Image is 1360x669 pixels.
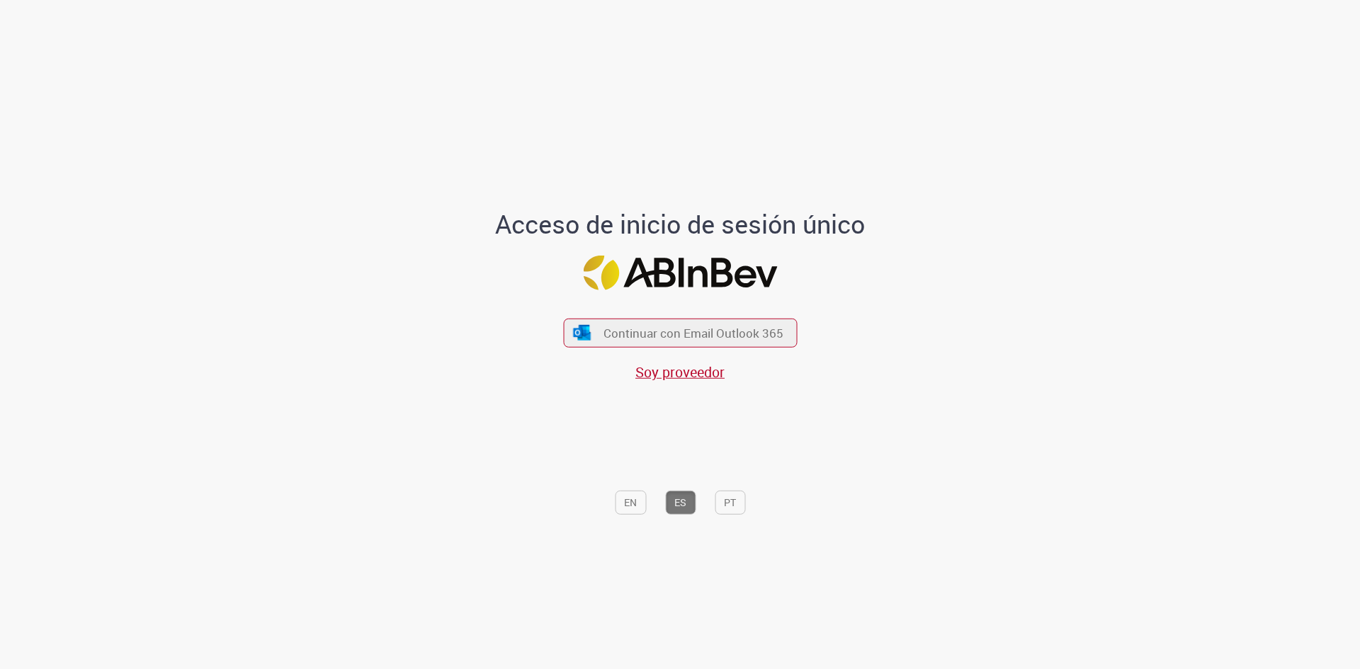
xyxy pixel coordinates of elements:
h1: Acceso de inicio de sesión único [484,210,877,239]
button: ES [665,491,696,515]
span: Continuar con Email Outlook 365 [603,325,783,341]
button: PT [715,491,745,515]
button: ícone Azure/Microsoft 360 Continuar con Email Outlook 365 [563,319,797,348]
img: Logo ABInBev [583,256,777,290]
button: EN [615,491,646,515]
img: ícone Azure/Microsoft 360 [572,325,592,340]
a: Soy proveedor [635,362,725,382]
